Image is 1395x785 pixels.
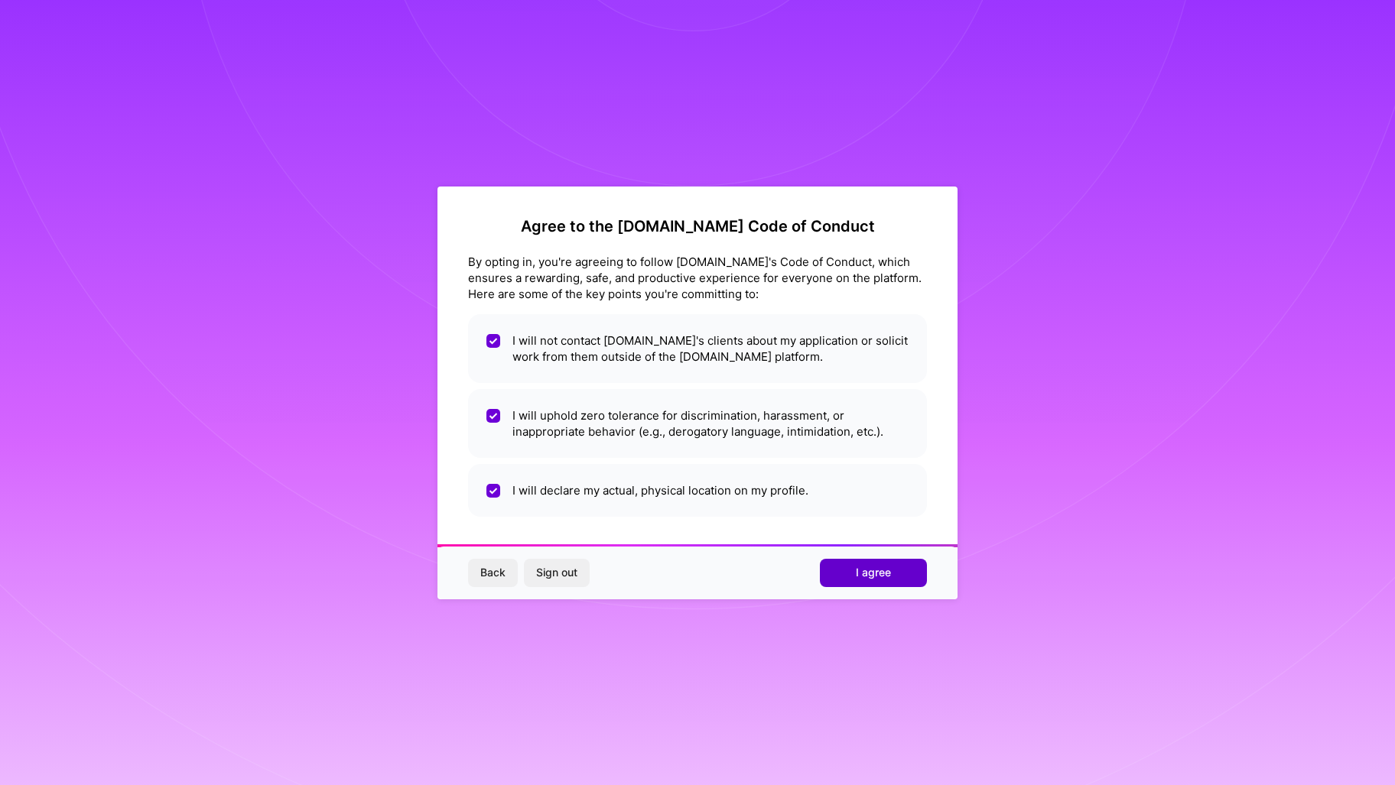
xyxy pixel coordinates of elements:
li: I will not contact [DOMAIN_NAME]'s clients about my application or solicit work from them outside... [468,314,927,383]
span: Sign out [536,565,577,580]
button: I agree [820,559,927,586]
div: By opting in, you're agreeing to follow [DOMAIN_NAME]'s Code of Conduct, which ensures a rewardin... [468,254,927,302]
button: Back [468,559,518,586]
button: Sign out [524,559,590,586]
span: Back [480,565,506,580]
li: I will uphold zero tolerance for discrimination, harassment, or inappropriate behavior (e.g., der... [468,389,927,458]
span: I agree [856,565,891,580]
li: I will declare my actual, physical location on my profile. [468,464,927,517]
h2: Agree to the [DOMAIN_NAME] Code of Conduct [468,217,927,235]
